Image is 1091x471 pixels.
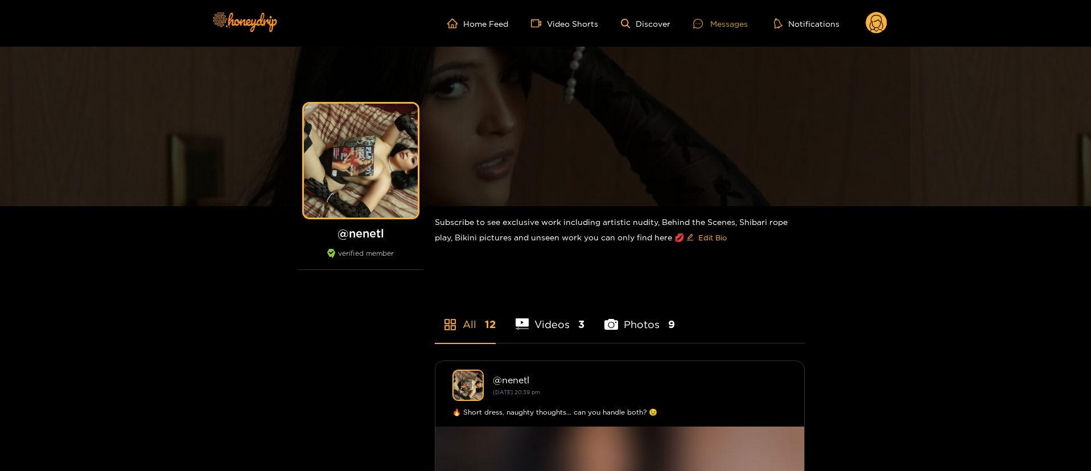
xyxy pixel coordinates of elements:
[516,292,585,343] li: Videos
[443,318,457,331] span: appstore
[485,317,496,331] span: 12
[621,19,670,28] a: Discover
[435,206,805,256] div: Subscribe to see exclusive work including artistic nudity, Behind the Scenes, Shibari rope play, ...
[693,17,748,30] div: Messages
[771,18,843,29] button: Notifications
[698,232,727,243] span: Edit Bio
[452,407,787,418] div: 🔥 Short dress, naughty thoughts… can you handle both? 😉
[684,228,729,247] button: editEdit Bio
[668,317,675,331] span: 9
[298,226,423,240] h1: @ nenetl
[452,370,484,401] img: nenetl
[531,18,547,28] span: video-camera
[298,249,423,270] div: verified member
[447,18,463,28] span: home
[531,18,598,28] a: Video Shorts
[447,18,508,28] a: Home Feed
[435,292,496,343] li: All
[604,292,675,343] li: Photos
[493,389,540,395] small: [DATE] 20:39 pm
[493,375,787,385] div: @ nenetl
[578,317,584,331] span: 3
[686,234,694,242] span: edit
